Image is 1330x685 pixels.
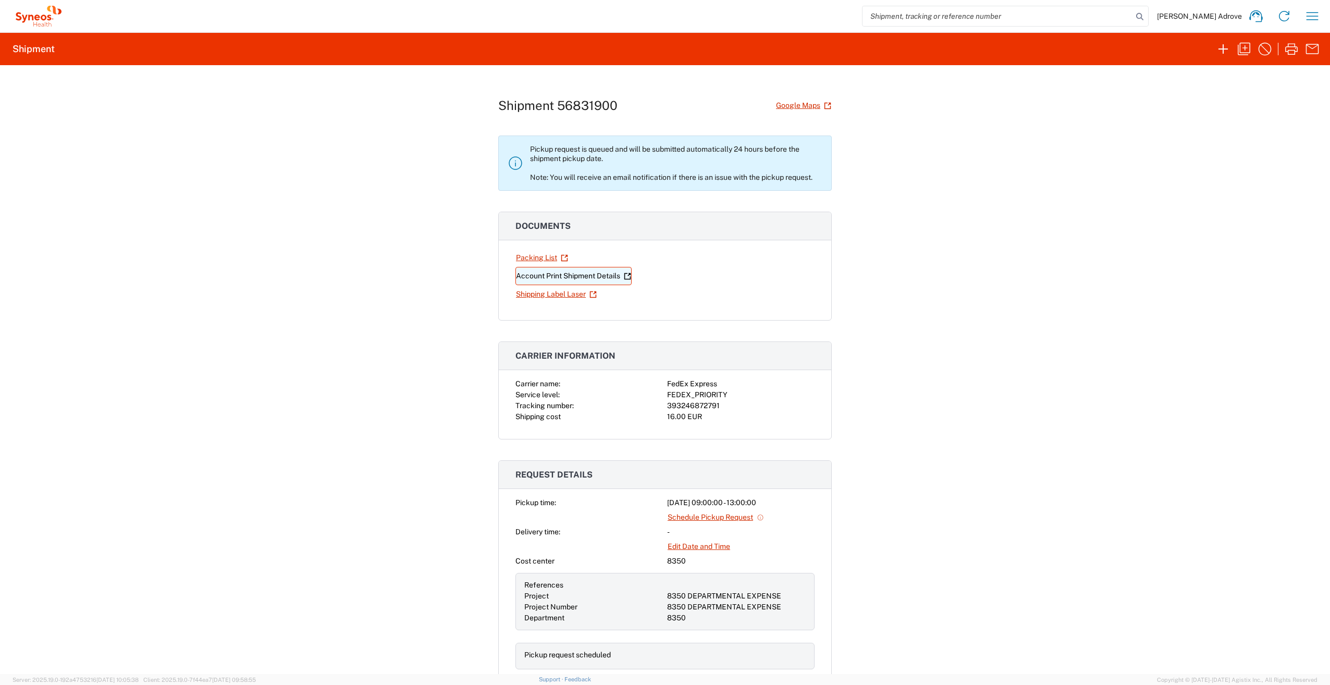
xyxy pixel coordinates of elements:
[564,676,591,682] a: Feedback
[1157,675,1317,684] span: Copyright © [DATE]-[DATE] Agistix Inc., All Rights Reserved
[667,527,815,537] div: -
[515,528,560,536] span: Delivery time:
[667,591,806,602] div: 8350 DEPARTMENTAL EXPENSE
[530,144,823,182] p: Pickup request is queued and will be submitted automatically 24 hours before the shipment pickup ...
[667,508,765,527] a: Schedule Pickup Request
[212,677,256,683] span: [DATE] 09:58:55
[524,651,611,659] span: Pickup request scheduled
[143,677,256,683] span: Client: 2025.19.0-7f44ea7
[667,411,815,422] div: 16.00 EUR
[515,412,561,421] span: Shipping cost
[13,43,55,55] h2: Shipment
[515,380,560,388] span: Carrier name:
[667,602,806,613] div: 8350 DEPARTMENTAL EXPENSE
[13,677,139,683] span: Server: 2025.19.0-192a4753216
[667,378,815,389] div: FedEx Express
[667,556,815,567] div: 8350
[539,676,565,682] a: Support
[515,401,574,410] span: Tracking number:
[515,498,556,507] span: Pickup time:
[524,602,663,613] div: Project Number
[667,537,731,556] a: Edit Date and Time
[524,591,663,602] div: Project
[524,613,663,623] div: Department
[96,677,139,683] span: [DATE] 10:05:38
[515,249,569,267] a: Packing List
[515,390,560,399] span: Service level:
[515,285,597,303] a: Shipping Label Laser
[498,98,618,113] h1: Shipment 56831900
[515,470,593,480] span: Request details
[515,267,632,285] a: Account Print Shipment Details
[863,6,1132,26] input: Shipment, tracking or reference number
[667,389,815,400] div: FEDEX_PRIORITY
[667,497,815,508] div: [DATE] 09:00:00 - 13:00:00
[1157,11,1242,21] span: [PERSON_NAME] Adrove
[524,581,563,589] span: References
[667,400,815,411] div: 393246872791
[775,96,832,115] a: Google Maps
[515,351,615,361] span: Carrier information
[515,557,555,565] span: Cost center
[667,613,806,623] div: 8350
[515,221,571,231] span: Documents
